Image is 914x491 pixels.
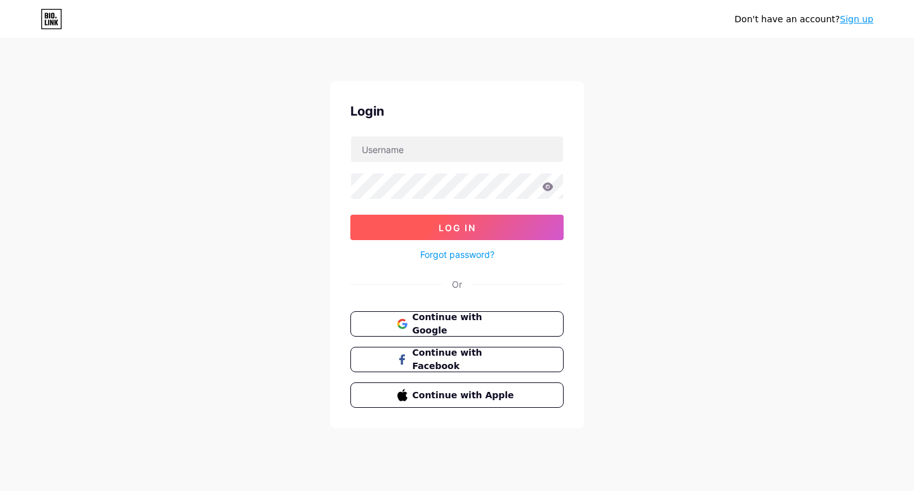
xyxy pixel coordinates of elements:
[734,13,873,26] div: Don't have an account?
[350,311,564,337] button: Continue with Google
[840,14,873,24] a: Sign up
[413,311,517,337] span: Continue with Google
[420,248,494,261] a: Forgot password?
[413,389,517,402] span: Continue with Apple
[439,222,476,233] span: Log In
[350,382,564,408] button: Continue with Apple
[350,215,564,240] button: Log In
[350,347,564,372] button: Continue with Facebook
[452,278,462,291] div: Or
[413,346,517,373] span: Continue with Facebook
[351,137,563,162] input: Username
[350,102,564,121] div: Login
